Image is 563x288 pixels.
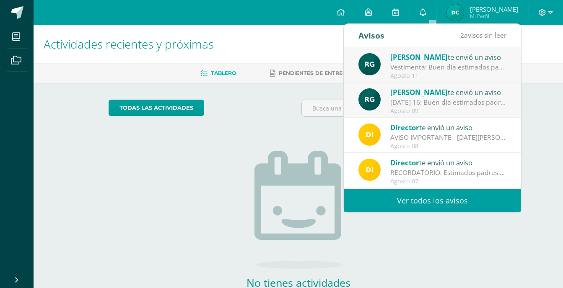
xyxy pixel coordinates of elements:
span: 2 [460,31,464,40]
a: Ver todos los avisos [344,189,521,212]
span: Actividades recientes y próximas [44,36,214,52]
img: d7fb980a94d464231ab2c54dd1a017a1.png [447,4,464,21]
span: Director [390,123,419,132]
input: Busca una actividad próxima aquí... [302,100,488,116]
img: f0b35651ae50ff9c693c4cbd3f40c4bb.png [358,159,381,181]
div: Agosto 08 [390,143,507,150]
a: Pendientes de entrega [270,67,350,80]
div: Avisos [358,24,384,47]
div: Vestimenta: Buen día estimados padres de familia y estudiantes. Espero que se encuentren muy bien... [390,62,507,72]
span: avisos sin leer [460,31,506,40]
span: Pendientes de entrega [279,70,350,76]
div: RECORDATORIO: Estimados padres de familia y/o encargados. Compartimos información a tomar en cuen... [390,168,507,177]
div: te envió un aviso [390,87,507,98]
span: [PERSON_NAME] [390,87,448,97]
img: no_activities.png [254,151,342,269]
div: Agosto 07 [390,178,507,185]
img: f0b35651ae50ff9c693c4cbd3f40c4bb.png [358,123,381,146]
div: te envió un aviso [390,157,507,168]
span: [PERSON_NAME] [470,5,518,13]
div: Sábado 16: Buen día estimados padres de familia y estudiantes. Deseo que se encuentren bien. Por ... [390,98,507,107]
span: [PERSON_NAME] [390,52,448,62]
div: Agosto 09 [390,108,507,115]
div: AVISO IMPORTANTE - LUNES 11 DE AGOSTO: Estimados padres de familia y/o encargados: Les informamos... [390,133,507,142]
div: te envió un aviso [390,51,507,62]
img: 24ef3269677dd7dd963c57b86ff4a022.png [358,88,381,111]
div: Agosto 11 [390,72,507,80]
span: Mi Perfil [470,13,518,20]
a: Tablero [200,67,236,80]
img: 24ef3269677dd7dd963c57b86ff4a022.png [358,53,381,75]
span: Director [390,158,419,167]
a: todas las Actividades [109,100,204,116]
span: Tablero [211,70,236,76]
div: te envió un aviso [390,122,507,133]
